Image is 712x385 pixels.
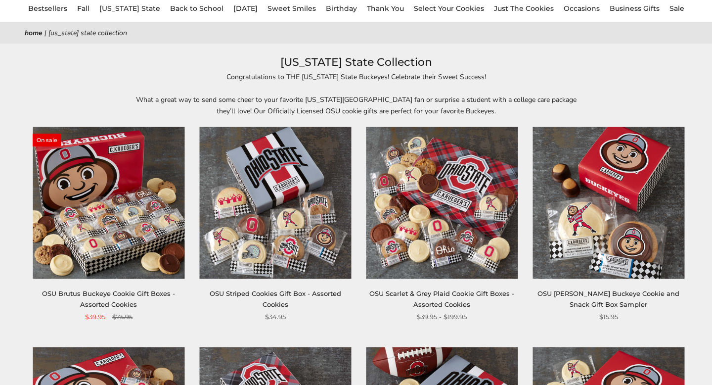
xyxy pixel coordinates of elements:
img: OSU Brutus Buckeye Cookie Gift Boxes - Assorted Cookies [33,127,184,279]
a: Just The Cookies [494,4,554,13]
span: $75.95 [112,312,133,322]
a: [US_STATE] State [99,4,160,13]
a: Sweet Smiles [267,4,316,13]
a: OSU Brutus Buckeye Cookie Gift Boxes - Assorted Cookies [42,289,175,308]
span: On sale [33,134,61,146]
a: Back to School [170,4,223,13]
a: Sale [669,4,684,13]
a: Thank You [367,4,404,13]
a: Select Your Cookies [414,4,484,13]
a: Business Gifts [610,4,660,13]
span: | [44,28,46,38]
a: Fall [77,4,89,13]
span: $15.95 [599,312,618,322]
a: Birthday [326,4,357,13]
p: Congratulations to THE [US_STATE] State Buckeyes! Celebrate their Sweet Success! [129,71,583,83]
a: OSU [PERSON_NAME] Buckeye Cookie and Snack Gift Box Sampler [537,289,679,308]
nav: breadcrumbs [25,27,687,39]
span: $39.95 - $199.95 [417,312,467,322]
img: OSU Scarlet & Grey Plaid Cookie Gift Boxes - Assorted Cookies [366,127,518,279]
img: OSU Striped Cookies Gift Box - Assorted Cookies [199,127,351,279]
a: OSU Striped Cookies Gift Box - Assorted Cookies [210,289,341,308]
a: Occasions [564,4,600,13]
a: Home [25,28,43,38]
h1: [US_STATE] State Collection [40,53,672,71]
iframe: Sign Up via Text for Offers [8,347,102,377]
p: What a great way to send some cheer to your favorite [US_STATE][GEOGRAPHIC_DATA] fan or surprise ... [129,94,583,117]
a: Bestsellers [28,4,67,13]
span: [US_STATE] State Collection [48,28,127,38]
span: $34.95 [265,312,286,322]
a: [DATE] [233,4,258,13]
img: OSU Brutus Buckeye Cookie and Snack Gift Box Sampler [533,127,684,279]
a: OSU Scarlet & Grey Plaid Cookie Gift Boxes - Assorted Cookies [369,289,514,308]
span: $39.95 [85,312,105,322]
